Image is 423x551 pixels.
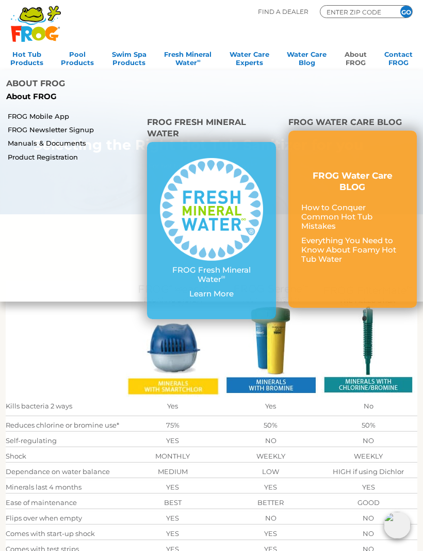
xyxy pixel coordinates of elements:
[124,513,222,523] td: YES
[222,420,320,430] td: 50%
[319,482,417,492] td: YES
[287,47,327,68] a: Water CareBlog
[319,513,417,523] td: NO
[6,528,124,539] td: Comes with start-up shock
[222,513,320,523] td: NO
[6,420,124,430] td: Reduces chlorine or bromine use*
[160,265,263,284] p: FROG Fresh Mineral Water
[124,420,222,430] td: 75%
[301,236,404,264] p: Everything You Need to Know About Foamy Hot Tub Water
[124,435,222,446] td: YES
[160,289,263,298] p: Learn More
[319,420,417,430] td: 50%
[6,78,204,92] h4: About FROG
[8,112,138,121] a: FROG Mobile App
[319,397,417,415] td: No
[319,451,417,461] td: WEEKLY
[6,451,124,461] td: Shock
[222,466,320,477] td: LOW
[6,482,124,492] td: Minerals last 4 months
[301,203,404,231] p: How to Conquer Common Hot Tub Mistakes
[222,497,320,508] td: BETTER
[400,6,412,18] input: GO
[301,170,404,193] h3: FROG Water Care BLOG
[8,152,138,162] a: Product Registration
[124,482,222,492] td: YES
[10,47,43,68] a: Hot TubProducts
[222,451,320,461] td: WEEKLY
[384,47,413,68] a: ContactFROG
[6,397,124,415] td: Kills bacteria 2 ways
[124,528,222,539] td: YES
[319,435,417,446] td: NO
[164,47,211,68] a: Fresh MineralWater∞
[160,158,263,304] a: FROG Fresh Mineral Water∞ Learn More
[384,512,411,539] img: openIcon
[147,117,275,142] h4: FROG Fresh Mineral Water
[6,497,124,508] td: Ease of maintenance
[6,435,124,446] td: Self-regulating
[197,58,201,64] sup: ∞
[345,47,367,68] a: AboutFROG
[124,451,222,461] td: MONTHLY
[124,497,222,508] td: BEST
[222,528,320,539] td: YES
[6,91,57,101] b: About FROG
[319,528,417,539] td: NO
[8,138,138,148] a: Manuals & Documents
[319,466,417,477] td: HIGH if using Dichlor
[288,117,417,131] h4: FROG Water Care BLOG
[326,7,387,17] input: Zip Code Form
[6,513,124,523] td: Flips over when empty
[221,273,225,280] sup: ∞
[222,435,320,446] td: NO
[8,125,138,134] a: FROG Newsletter Signup
[124,397,222,415] td: Yes
[61,47,94,68] a: PoolProducts
[6,466,124,477] td: Dependance on water balance
[258,5,308,18] p: Find A Dealer
[222,482,320,492] td: YES
[222,397,320,415] td: Yes
[112,47,147,68] a: Swim SpaProducts
[319,497,417,508] td: GOOD
[301,170,404,269] a: FROG Water Care BLOG How to Conquer Common Hot Tub Mistakes Everything You Need to Know About Foa...
[124,466,222,477] td: MEDIUM
[230,47,269,68] a: Water CareExperts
